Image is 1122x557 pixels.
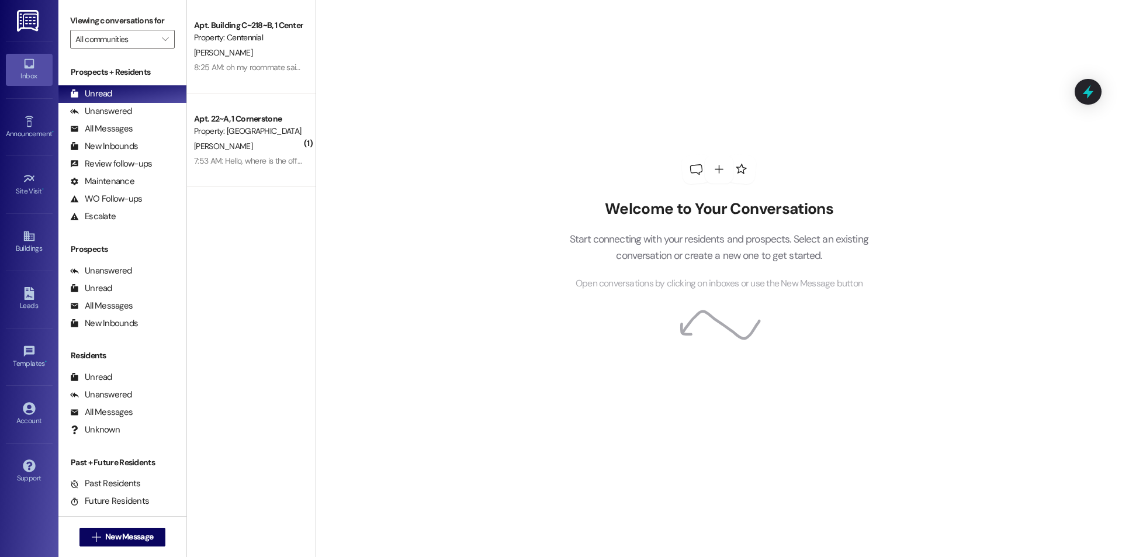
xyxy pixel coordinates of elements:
[194,155,410,166] div: 7:53 AM: Hello, where is the office again? I can't find the address
[58,66,186,78] div: Prospects + Residents
[70,317,138,330] div: New Inbounds
[70,158,152,170] div: Review follow-ups
[6,283,53,315] a: Leads
[70,495,149,507] div: Future Residents
[70,193,142,205] div: WO Follow-ups
[52,128,54,136] span: •
[75,30,156,49] input: All communities
[194,113,302,125] div: Apt. 22~A, 1 Cornerstone
[70,175,134,188] div: Maintenance
[45,358,47,366] span: •
[6,456,53,487] a: Support
[6,54,53,85] a: Inbox
[92,532,101,542] i: 
[194,32,302,44] div: Property: Centennial
[58,243,186,255] div: Prospects
[576,276,863,291] span: Open conversations by clicking on inboxes or use the New Message button
[6,399,53,430] a: Account
[6,169,53,200] a: Site Visit •
[70,105,132,117] div: Unanswered
[58,456,186,469] div: Past + Future Residents
[105,531,153,543] span: New Message
[194,141,252,151] span: [PERSON_NAME]
[79,528,166,546] button: New Message
[70,123,133,135] div: All Messages
[70,140,138,153] div: New Inbounds
[6,226,53,258] a: Buildings
[162,34,168,44] i: 
[70,265,132,277] div: Unanswered
[70,424,120,436] div: Unknown
[6,341,53,373] a: Templates •
[194,19,302,32] div: Apt. Building C~218~B, 1 Centennial
[42,185,44,193] span: •
[194,62,425,72] div: 8:25 AM: oh my roommate said we didn't, we were in the back room
[70,371,112,383] div: Unread
[70,210,116,223] div: Escalate
[70,88,112,100] div: Unread
[194,47,252,58] span: [PERSON_NAME]
[70,300,133,312] div: All Messages
[58,350,186,362] div: Residents
[17,10,41,32] img: ResiDesk Logo
[552,231,886,264] p: Start connecting with your residents and prospects. Select an existing conversation or create a n...
[194,125,302,137] div: Property: [GEOGRAPHIC_DATA]
[70,478,141,490] div: Past Residents
[552,200,886,219] h2: Welcome to Your Conversations
[70,389,132,401] div: Unanswered
[70,282,112,295] div: Unread
[70,406,133,418] div: All Messages
[70,12,175,30] label: Viewing conversations for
